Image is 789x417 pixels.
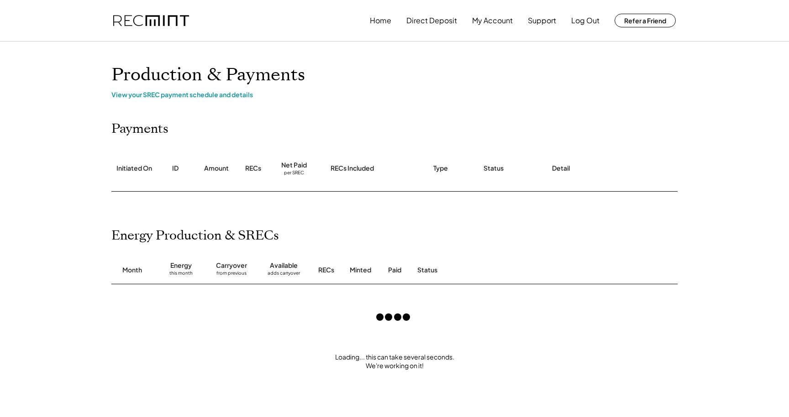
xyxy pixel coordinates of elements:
[406,11,457,30] button: Direct Deposit
[318,266,334,275] div: RECs
[172,164,179,173] div: ID
[433,164,448,173] div: Type
[111,228,279,244] h2: Energy Production & SRECs
[528,11,556,30] button: Support
[284,170,304,177] div: per SREC
[111,64,678,86] h1: Production & Payments
[102,353,687,370] div: Loading... this can take several seconds. We're working on it!
[122,266,142,275] div: Month
[204,164,229,173] div: Amount
[245,164,261,173] div: RECs
[571,11,600,30] button: Log Out
[113,15,189,26] img: recmint-logotype%403x.png
[484,164,504,173] div: Status
[169,270,193,279] div: this month
[552,164,570,173] div: Detail
[417,266,573,275] div: Status
[170,261,192,270] div: Energy
[370,11,391,30] button: Home
[216,270,247,279] div: from previous
[116,164,152,173] div: Initiated On
[216,261,247,270] div: Carryover
[388,266,401,275] div: Paid
[281,161,307,170] div: Net Paid
[350,266,371,275] div: Minted
[472,11,513,30] button: My Account
[331,164,374,173] div: RECs Included
[111,121,168,137] h2: Payments
[615,14,676,27] button: Refer a Friend
[268,270,300,279] div: adds carryover
[270,261,298,270] div: Available
[111,90,678,99] div: View your SREC payment schedule and details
